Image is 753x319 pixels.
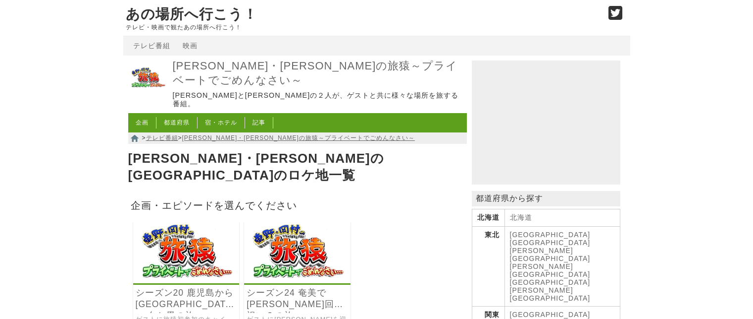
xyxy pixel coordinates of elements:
[173,91,464,109] p: [PERSON_NAME]と[PERSON_NAME]の２人が、ゲストと共に様々な場所を旅する番組。
[173,59,464,87] a: [PERSON_NAME]・[PERSON_NAME]の旅猿～プライベートでごめんなさい～
[136,119,149,126] a: 企画
[472,61,620,185] iframe: Advertisement
[472,191,620,206] p: 都道府県から探す
[133,221,240,283] img: 東野・岡村の旅猿～プライベートでごめんなさい～ シーズン20 鹿児島から熊本へ 白と黒の旅
[136,287,237,310] a: シーズン20 鹿児島から[GEOGRAPHIC_DATA]へ 白と黒の旅
[510,311,591,319] a: [GEOGRAPHIC_DATA]
[128,132,467,144] nav: > >
[133,42,170,50] a: テレビ番組
[510,278,591,286] a: [GEOGRAPHIC_DATA]
[146,134,178,141] a: テレビ番組
[126,24,598,31] p: テレビ・映画で観たあの場所へ行こう！
[128,196,467,214] h2: 企画・エピソードを選んでください
[252,119,265,126] a: 記事
[128,148,467,187] h1: [PERSON_NAME]・[PERSON_NAME]の[GEOGRAPHIC_DATA]のロケ地一覧
[244,221,351,283] img: 東野・岡村の旅猿～プライベートでごめんなさい～ シーズン24 奄美で岡村回復祝い？の旅
[128,91,168,99] a: 東野・岡村の旅猿～プライベートでごめんなさい～
[510,247,591,262] a: [PERSON_NAME][GEOGRAPHIC_DATA]
[510,213,532,221] a: 北海道
[183,42,198,50] a: 映画
[247,287,348,310] a: シーズン24 奄美で[PERSON_NAME]回復祝い？の旅
[510,231,591,239] a: [GEOGRAPHIC_DATA]
[510,262,591,278] a: [PERSON_NAME][GEOGRAPHIC_DATA]
[510,286,591,302] a: [PERSON_NAME][GEOGRAPHIC_DATA]
[472,209,504,227] th: 北海道
[126,6,257,22] a: あの場所へ行こう！
[472,227,504,307] th: 東北
[510,239,591,247] a: [GEOGRAPHIC_DATA]
[128,58,168,98] img: 東野・岡村の旅猿～プライベートでごめんなさい～
[244,276,351,285] a: 東野・岡村の旅猿～プライベートでごめんなさい～ シーズン24 奄美で岡村回復祝い？の旅
[182,134,415,141] a: [PERSON_NAME]・[PERSON_NAME]の旅猿～プライベートでごめんなさい～
[205,119,237,126] a: 宿・ホテル
[608,12,623,20] a: Twitter (@go_thesights)
[164,119,190,126] a: 都道府県
[133,276,240,285] a: 東野・岡村の旅猿～プライベートでごめんなさい～ シーズン20 鹿児島から熊本へ 白と黒の旅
